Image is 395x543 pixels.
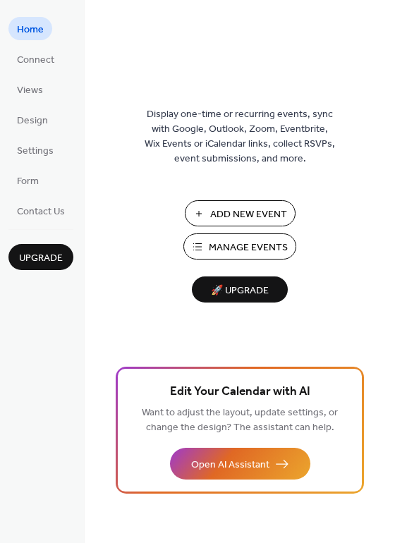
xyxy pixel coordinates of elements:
[8,199,73,222] a: Contact Us
[19,251,63,266] span: Upgrade
[183,233,296,260] button: Manage Events
[170,382,310,402] span: Edit Your Calendar with AI
[209,240,288,255] span: Manage Events
[8,244,73,270] button: Upgrade
[8,47,63,71] a: Connect
[191,458,269,472] span: Open AI Assistant
[17,174,39,189] span: Form
[17,23,44,37] span: Home
[185,200,296,226] button: Add New Event
[200,281,279,300] span: 🚀 Upgrade
[17,83,43,98] span: Views
[170,448,310,480] button: Open AI Assistant
[8,169,47,192] a: Form
[142,403,338,437] span: Want to adjust the layout, update settings, or change the design? The assistant can help.
[8,108,56,131] a: Design
[8,78,51,101] a: Views
[17,144,54,159] span: Settings
[17,114,48,128] span: Design
[8,17,52,40] a: Home
[192,276,288,303] button: 🚀 Upgrade
[17,205,65,219] span: Contact Us
[210,207,287,222] span: Add New Event
[8,138,62,161] a: Settings
[145,107,335,166] span: Display one-time or recurring events, sync with Google, Outlook, Zoom, Eventbrite, Wix Events or ...
[17,53,54,68] span: Connect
